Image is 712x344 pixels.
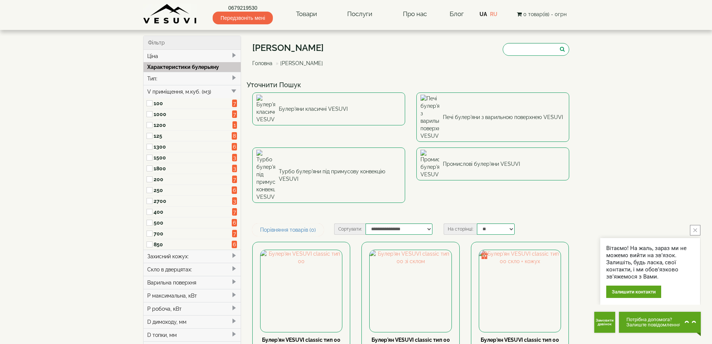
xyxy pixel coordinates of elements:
div: Вітаємо! На жаль, зараз ми не можемо вийти на зв'язок. Залишіть, будь ласка, свої контакти, і ми ... [606,245,694,280]
span: 6 [232,143,237,150]
label: На сторінці: [444,223,477,235]
label: 1000 [154,110,232,118]
img: Турбо булер'яни під примусову конвекцію VESUVI [256,150,275,201]
span: 8 [232,132,237,140]
a: Турбо булер'яни під примусову конвекцію VESUVI Турбо булер'яни під примусову конвекцію VESUVI [252,147,405,203]
h4: Уточнити Пошук [247,81,575,89]
a: Булер'ян VESUVI classic тип 00 [262,337,340,343]
label: 200 [154,176,232,183]
img: Промислові булер'яни VESUVI [420,150,439,178]
a: UA [480,11,487,17]
div: Залишити контакти [606,286,661,298]
img: Печі булер'яни з варильною поверхнею VESUVI [420,95,439,140]
label: 1800 [154,165,232,172]
div: Варильна поверхня [144,276,241,289]
div: V приміщення, м.куб. (м3) [144,85,241,98]
label: 2700 [154,197,232,205]
span: 6 [232,186,237,194]
a: 0679219530 [213,4,273,12]
span: Залиште повідомлення [626,322,681,328]
img: Булер'яни класичні VESUVI [256,95,275,123]
h1: [PERSON_NAME] [252,43,329,53]
a: Головна [252,60,272,66]
label: 1200 [154,121,232,129]
span: 7 [232,110,237,118]
div: P максимальна, кВт [144,289,241,302]
a: Блог [450,10,464,18]
span: 7 [232,230,237,237]
div: D димоходу, мм [144,315,241,328]
label: 700 [154,230,232,237]
div: Фільтр [144,36,241,50]
img: Булер'ян VESUVI classic тип 00 скло + кожух [479,250,561,332]
button: Chat button [619,312,701,333]
button: Get Call button [594,312,615,333]
a: Послуги [340,6,380,23]
span: 7 [232,208,237,216]
span: 7 [232,176,237,183]
a: Порівняння товарів (0) [252,223,324,236]
label: 1300 [154,143,232,150]
label: 850 [154,241,232,248]
span: 6 [232,241,237,248]
span: Замовити дзвінок [596,319,614,326]
label: 125 [154,132,232,140]
div: Характеристики булерьяну [144,62,241,72]
label: Сортувати: [334,223,366,235]
img: Булер'ян VESUVI classic тип 00 [261,250,342,332]
div: Ціна [144,50,241,63]
button: close button [690,225,700,235]
a: Товари [289,6,324,23]
label: 400 [154,208,232,216]
span: 3 [232,197,237,205]
label: 500 [154,219,232,226]
span: Передзвоніть мені [213,12,273,24]
a: Печі булер'яни з варильною поверхнею VESUVI Печі булер'яни з варильною поверхнею VESUVI [416,92,569,142]
img: Булер'ян VESUVI classic тип 00 зі склом [370,250,451,332]
button: 0 товар(ів) - 0грн [515,10,569,18]
label: 1500 [154,154,232,161]
div: Скло в дверцятах: [144,263,241,276]
label: 100 [154,100,232,107]
a: Промислові булер'яни VESUVI Промислові булер'яни VESUVI [416,147,569,180]
a: Про нас [395,6,434,23]
span: 6 [232,219,237,226]
div: Захисний кожух: [144,250,241,263]
label: 250 [154,186,232,194]
div: D топки, мм [144,328,241,341]
a: RU [490,11,497,17]
img: gift [481,252,488,259]
a: Булер'яни класичні VESUVI Булер'яни класичні VESUVI [252,92,405,125]
span: 7 [232,100,237,107]
img: Завод VESUVI [143,4,197,24]
span: Потрібна допомога? [626,317,681,322]
div: P робоча, кВт [144,302,241,315]
span: 0 товар(ів) - 0грн [523,11,567,17]
li: [PERSON_NAME] [274,60,323,67]
span: 3 [232,165,237,172]
span: 1 [232,121,237,129]
span: 3 [232,154,237,161]
div: Тип: [144,72,241,85]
